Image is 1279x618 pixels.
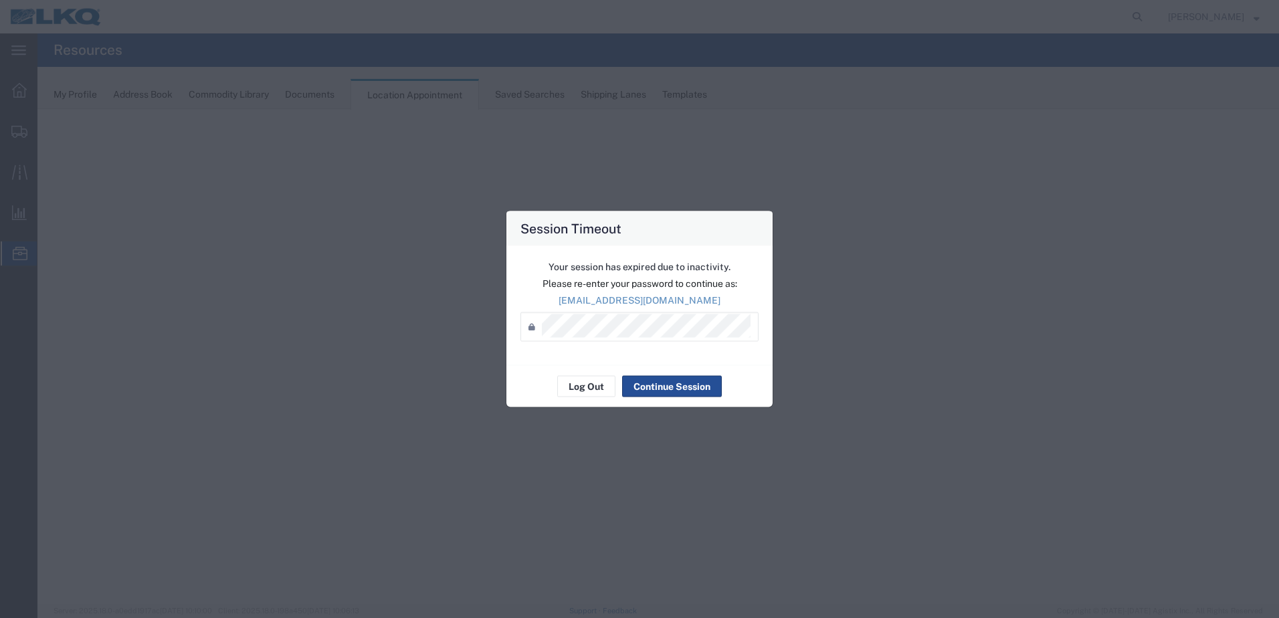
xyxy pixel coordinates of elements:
[520,277,759,291] p: Please re-enter your password to continue as:
[520,294,759,308] p: [EMAIL_ADDRESS][DOMAIN_NAME]
[520,219,621,238] h4: Session Timeout
[622,376,722,397] button: Continue Session
[557,376,615,397] button: Log Out
[520,260,759,274] p: Your session has expired due to inactivity.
